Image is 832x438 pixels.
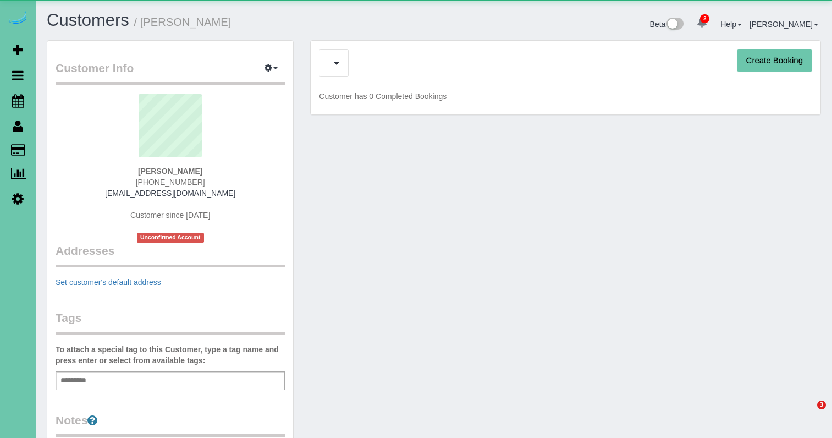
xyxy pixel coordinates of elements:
small: / [PERSON_NAME] [134,16,232,28]
a: 2 [691,11,713,35]
img: Automaid Logo [7,11,29,26]
strong: [PERSON_NAME] [138,167,202,176]
a: Help [720,20,742,29]
span: Customer since [DATE] [130,211,210,220]
a: Customers [47,10,129,30]
button: Create Booking [737,49,812,72]
legend: Notes [56,412,285,437]
iframe: Intercom live chat [795,401,821,427]
span: 3 [817,401,826,409]
a: [PERSON_NAME] [750,20,818,29]
label: To attach a special tag to this Customer, type a tag name and press enter or select from availabl... [56,344,285,366]
img: New interface [665,18,684,32]
span: 2 [700,14,709,23]
a: Beta [650,20,684,29]
legend: Tags [56,310,285,335]
p: Customer has 0 Completed Bookings [319,91,812,102]
span: [PHONE_NUMBER] [136,178,205,187]
a: Set customer's default address [56,278,161,287]
legend: Customer Info [56,60,285,85]
span: Unconfirmed Account [137,233,204,242]
a: [EMAIL_ADDRESS][DOMAIN_NAME] [105,189,235,198]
